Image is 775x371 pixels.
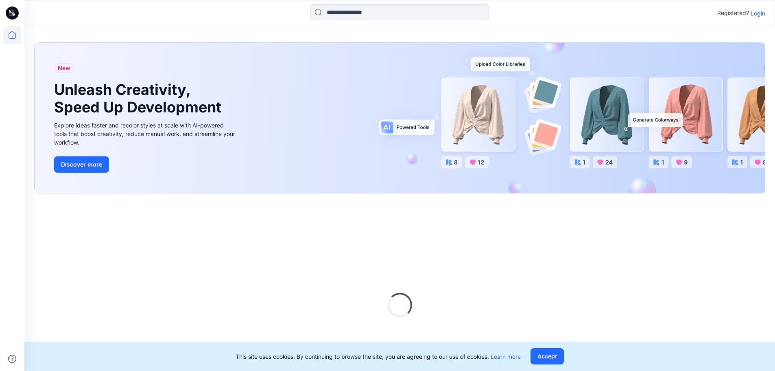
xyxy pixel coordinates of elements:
a: Learn more [491,353,521,360]
button: Discover more [54,156,109,173]
button: Accept [530,348,564,364]
div: Explore ideas faster and recolor styles at scale with AI-powered tools that boost creativity, red... [54,121,237,147]
h1: Unleash Creativity, Speed Up Development [54,81,225,116]
p: Registered? [717,8,749,18]
a: Discover more [54,156,237,173]
p: This site uses cookies. By continuing to browse the site, you are agreeing to our use of cookies. [236,352,521,361]
p: Login [751,9,765,18]
span: New [58,63,70,73]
